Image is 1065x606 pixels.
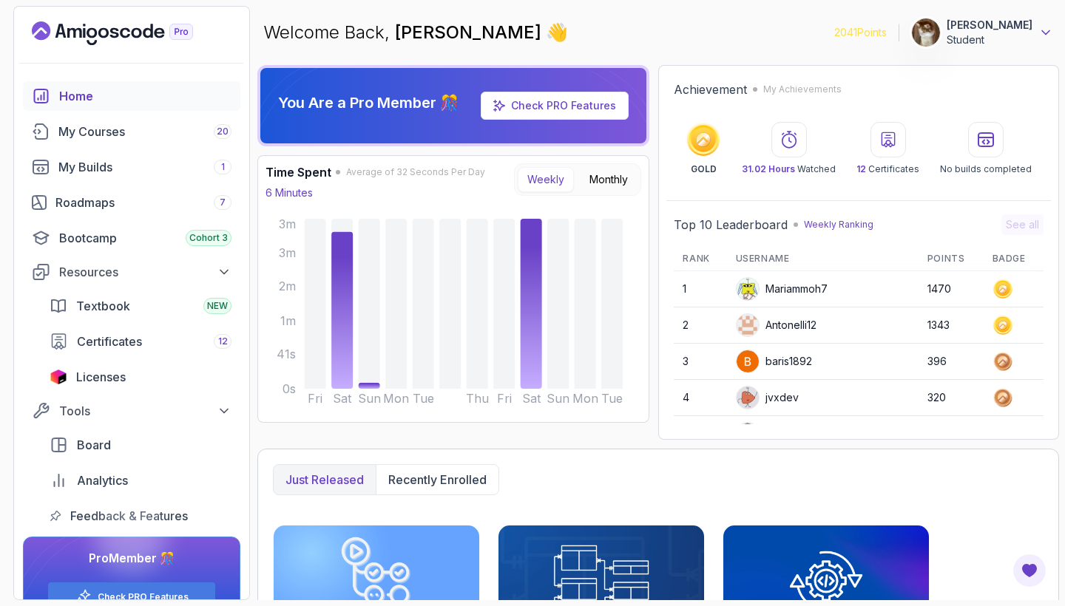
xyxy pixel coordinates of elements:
[919,416,984,452] td: 238
[23,259,240,285] button: Resources
[572,391,598,406] tspan: Mon
[736,313,816,337] div: Antonelli12
[58,123,231,140] div: My Courses
[466,391,489,406] tspan: Thu
[546,21,568,44] span: 👋
[912,18,940,47] img: user profile image
[674,271,726,307] td: 1
[58,158,231,176] div: My Builds
[763,84,842,95] p: My Achievements
[940,163,1032,175] p: No builds completed
[834,25,887,40] p: 2041 Points
[70,507,188,525] span: Feedback & Features
[59,263,231,281] div: Resources
[601,391,623,406] tspan: Tue
[947,18,1032,33] p: [PERSON_NAME]
[32,21,227,45] a: Landing page
[23,398,240,424] button: Tools
[674,380,726,416] td: 4
[76,368,126,386] span: Licenses
[383,391,409,406] tspan: Mon
[23,188,240,217] a: roadmaps
[388,471,487,488] p: Recently enrolled
[346,166,485,178] span: Average of 32 Seconds Per Day
[218,336,228,347] span: 12
[41,327,240,356] a: certificates
[41,362,240,392] a: licenses
[804,219,873,231] p: Weekly Ranking
[737,423,759,445] img: default monster avatar
[911,18,1053,47] button: user profile image[PERSON_NAME]Student
[279,217,296,231] tspan: 3m
[481,92,629,120] a: Check PRO Features
[674,307,726,344] td: 2
[691,163,717,175] p: GOLD
[279,279,296,293] tspan: 2m
[278,92,459,113] p: You Are a Pro Member 🎊
[511,99,616,112] a: Check PRO Features
[674,344,726,380] td: 3
[674,416,726,452] td: 5
[308,391,322,406] tspan: Fri
[742,163,795,174] span: 31.02 Hours
[674,216,788,234] h2: Top 10 Leaderboard
[59,87,231,105] div: Home
[59,229,231,247] div: Bootcamp
[50,370,67,384] img: jetbrains icon
[919,380,984,416] td: 320
[266,163,331,181] h3: Time Spent
[674,247,726,271] th: Rank
[280,313,296,328] tspan: 1m
[736,277,828,301] div: Mariammoh7
[580,167,638,192] button: Monthly
[674,81,747,98] h2: Achievement
[283,381,296,396] tspan: 0s
[77,471,128,489] span: Analytics
[376,465,498,494] button: Recently enrolled
[497,391,512,406] tspan: Fri
[41,466,240,495] a: analytics
[333,391,352,406] tspan: Sat
[742,163,836,175] p: Watched
[736,386,799,409] div: jvxdev
[221,161,225,173] span: 1
[59,402,231,420] div: Tools
[919,247,984,271] th: Points
[207,300,228,312] span: NEW
[413,391,434,406] tspan: Tue
[736,422,801,446] div: jesmq7
[856,163,866,174] span: 12
[522,391,541,406] tspan: Sat
[76,297,130,315] span: Textbook
[1001,214,1044,235] button: See all
[23,152,240,182] a: builds
[55,194,231,211] div: Roadmaps
[277,347,296,361] tspan: 41s
[947,33,1032,47] p: Student
[189,232,228,244] span: Cohort 3
[285,471,364,488] p: Just released
[395,21,546,43] span: [PERSON_NAME]
[217,126,229,137] span: 20
[266,185,313,200] p: 6 Minutes
[77,436,111,454] span: Board
[919,271,984,307] td: 1470
[23,223,240,253] a: bootcamp
[518,167,574,192] button: Weekly
[737,314,759,336] img: user profile image
[279,245,296,260] tspan: 3m
[727,247,919,271] th: Username
[737,387,759,409] img: default monster avatar
[274,465,376,494] button: Just released
[919,344,984,380] td: 396
[220,197,226,208] span: 7
[358,391,381,406] tspan: Sun
[984,247,1044,271] th: Badge
[23,117,240,146] a: courses
[263,21,568,44] p: Welcome Back,
[77,333,142,350] span: Certificates
[737,278,759,300] img: default monster avatar
[23,81,240,111] a: home
[737,350,759,372] img: user profile image
[98,591,189,603] a: Check PRO Features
